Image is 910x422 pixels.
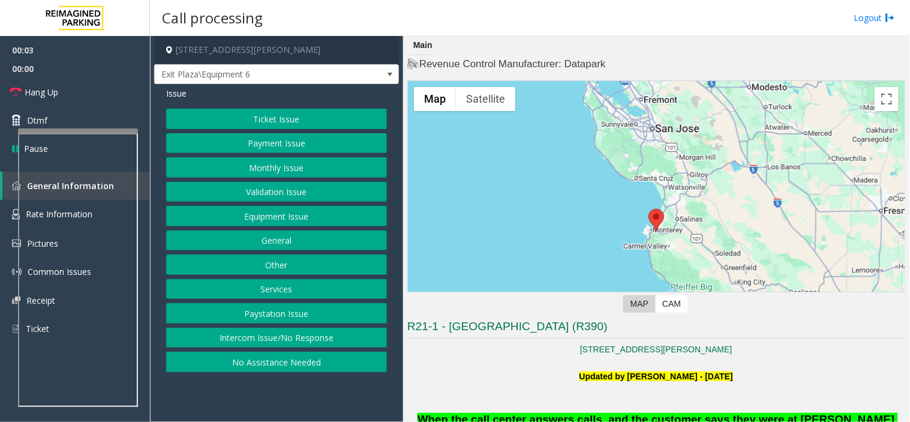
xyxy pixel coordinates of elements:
button: Toggle fullscreen view [875,87,899,111]
button: Paystation Issue [166,303,387,324]
h3: R21-1 - [GEOGRAPHIC_DATA] (R390) [407,319,905,339]
h3: Call processing [156,3,269,32]
img: 'icon' [12,181,21,190]
a: General Information [2,172,150,200]
a: Logout [854,11,895,24]
img: 'icon' [12,324,20,334]
button: Ticket Issue [166,109,387,129]
span: Exit Plaza\Equipment 6 [155,65,350,84]
a: [STREET_ADDRESS][PERSON_NAME] [580,345,732,354]
b: Updated by [PERSON_NAME] - [DATE] [579,372,733,381]
img: 'icon' [12,240,21,247]
button: Show street map [414,87,456,111]
button: Services [166,279,387,300]
h4: Revenue Control Manufacturer: Datapark [407,57,905,71]
button: Equipment Issue [166,206,387,226]
button: Other [166,255,387,275]
button: Payment Issue [166,133,387,154]
button: General [166,231,387,251]
label: Map [623,295,656,313]
span: Issue [166,87,187,100]
h4: [STREET_ADDRESS][PERSON_NAME] [154,36,399,64]
label: CAM [655,295,688,313]
button: Show satellite imagery [456,87,515,111]
img: 'icon' [12,267,22,277]
button: Intercom Issue/No Response [166,328,387,348]
img: logout [885,11,895,24]
span: Dtmf [27,114,47,127]
div: Main [410,36,436,55]
button: No Assistance Needed [166,352,387,372]
span: Hang Up [25,86,58,98]
img: 'icon' [12,297,20,304]
button: Validation Issue [166,182,387,202]
div: 200 Fred Kane Drive, Monterey, CA [648,209,664,231]
img: 'icon' [12,209,20,220]
button: Monthly Issue [166,157,387,178]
